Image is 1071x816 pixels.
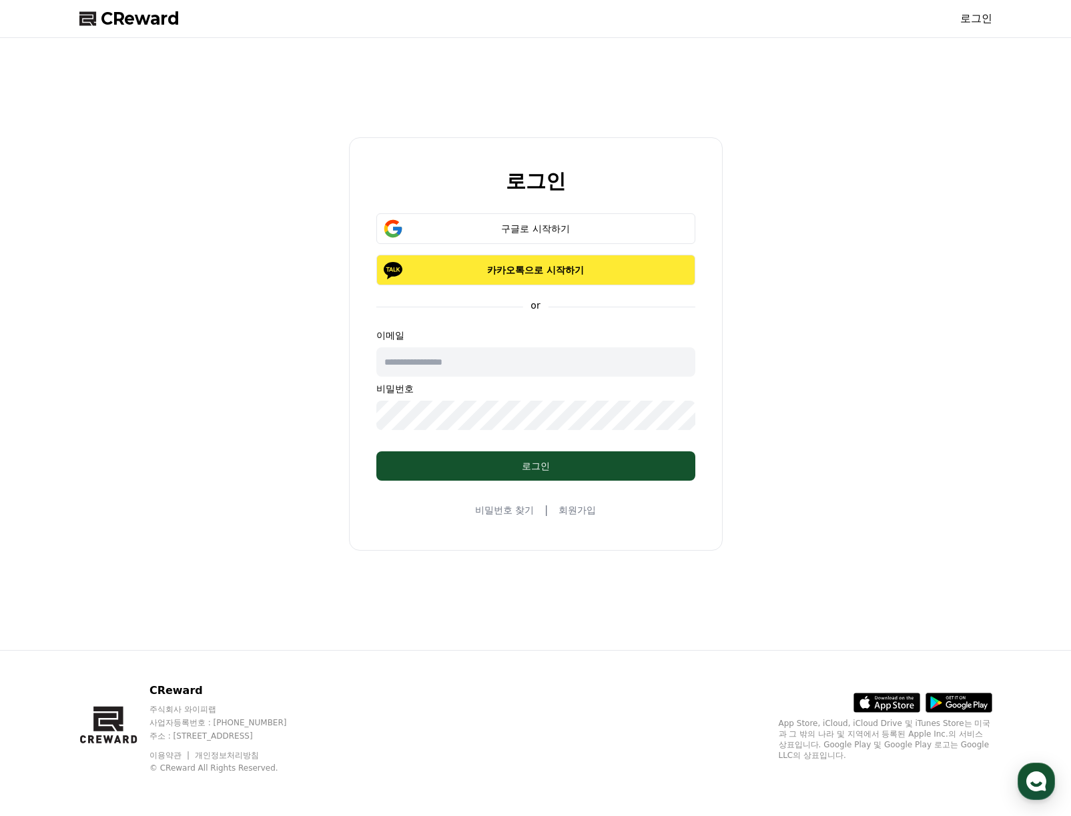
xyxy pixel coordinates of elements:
[4,423,88,456] a: 홈
[396,263,676,277] p: 카카오톡으로 시작하기
[475,503,534,517] a: 비밀번호 찾기
[376,451,695,481] button: 로그인
[79,8,180,29] a: CReward
[545,502,548,518] span: |
[376,329,695,342] p: 이메일
[88,423,172,456] a: 대화
[149,751,192,760] a: 이용약관
[522,299,548,312] p: or
[376,382,695,395] p: 비밀번호
[149,731,312,741] p: 주소 : [STREET_ADDRESS]
[559,503,596,517] a: 회원가입
[506,170,566,192] h2: 로그인
[149,704,312,715] p: 주식회사 와이피랩
[172,423,256,456] a: 설정
[403,459,669,473] div: 로그인
[376,255,695,285] button: 카카오톡으로 시작하기
[195,751,259,760] a: 개인정보처리방침
[101,8,180,29] span: CReward
[779,718,992,761] p: App Store, iCloud, iCloud Drive 및 iTunes Store는 미국과 그 밖의 나라 및 지역에서 등록된 Apple Inc.의 서비스 상표입니다. Goo...
[376,213,695,244] button: 구글로 시작하기
[122,443,138,454] span: 대화
[149,683,312,699] p: CReward
[149,717,312,728] p: 사업자등록번호 : [PHONE_NUMBER]
[960,11,992,27] a: 로그인
[149,763,312,773] p: © CReward All Rights Reserved.
[206,443,222,453] span: 설정
[396,222,676,235] div: 구글로 시작하기
[42,443,50,453] span: 홈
